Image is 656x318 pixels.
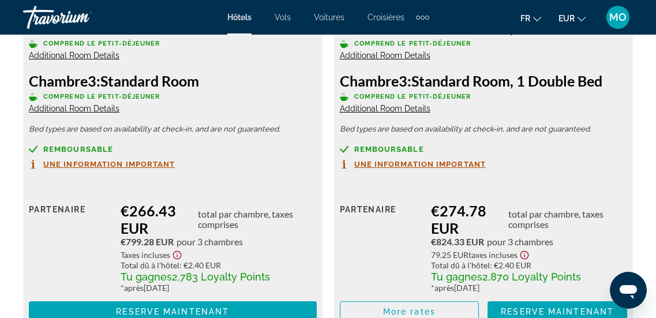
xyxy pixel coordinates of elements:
[434,283,454,293] span: après
[340,159,486,169] button: Une information important
[275,13,291,22] a: Vols
[121,237,174,247] span: €799.28 EUR
[354,160,486,168] span: Une information important
[29,72,317,89] h3: Standard Room
[383,307,436,316] span: More rates
[29,104,119,113] span: Additional Room Details
[43,93,160,100] span: Comprend le petit-déjeuner
[610,272,647,309] iframe: Bouton de lancement de la fenêtre de messagerie
[121,250,170,260] span: Taxes incluses
[340,104,430,113] span: Additional Room Details
[177,237,243,247] span: pour 3 chambres
[121,202,317,237] div: €266.43 EUR
[431,250,468,260] span: 79.25 EUR
[340,72,628,89] h3: Standard Room, 1 Double Bed
[501,307,614,316] span: Reserve maintenant
[340,145,628,154] a: Remboursable
[29,159,175,169] button: Une information important
[416,8,429,27] button: Extra navigation items
[354,145,424,153] span: Remboursable
[340,51,430,60] span: Additional Room Details
[354,93,471,100] span: Comprend le petit-déjeuner
[431,260,627,270] div: : €2.40 EUR
[431,271,482,283] span: Tu gagnes
[340,125,628,133] p: Bed types are based on availability at check-in, and are not guaranteed.
[116,307,229,316] span: Reserve maintenant
[340,72,411,89] span: 3:
[314,13,344,22] a: Voitures
[558,14,575,23] span: EUR
[354,40,471,47] span: Comprend le petit-déjeuner
[431,202,627,237] div: €274.78 EUR
[431,283,627,293] div: * [DATE]
[29,145,317,154] a: Remboursable
[609,12,627,23] span: MO
[508,209,627,230] span: total par chambre, taxes comprises
[23,2,138,32] a: Travorium
[29,72,88,89] span: Chambre
[431,260,490,270] span: Total dû à l'hôtel
[558,10,586,27] button: Change currency
[121,283,317,293] div: * [DATE]
[520,14,530,23] span: fr
[29,202,112,293] div: Partenaire
[603,5,633,29] button: User Menu
[43,40,160,47] span: Comprend le petit-déjeuner
[172,271,270,283] span: 2,783 Loyalty Points
[518,247,531,260] button: Show Taxes and Fees disclaimer
[520,10,541,27] button: Change language
[482,271,581,283] span: 2,870 Loyalty Points
[431,237,484,247] span: €824.33 EUR
[29,51,119,60] span: Additional Room Details
[198,209,317,230] span: total par chambre, taxes comprises
[29,125,317,133] p: Bed types are based on availability at check-in, and are not guaranteed.
[29,72,100,89] span: 3:
[124,283,144,293] span: après
[468,250,518,260] span: Taxes incluses
[227,13,252,22] a: Hôtels
[121,260,317,270] div: : €2.40 EUR
[487,237,553,247] span: pour 3 chambres
[340,202,423,293] div: Partenaire
[340,72,399,89] span: Chambre
[121,260,179,270] span: Total dû à l'hôtel
[170,247,184,260] button: Show Taxes and Fees disclaimer
[121,271,172,283] span: Tu gagnes
[43,160,175,168] span: Une information important
[368,13,404,22] a: Croisières
[43,145,113,153] span: Remboursable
